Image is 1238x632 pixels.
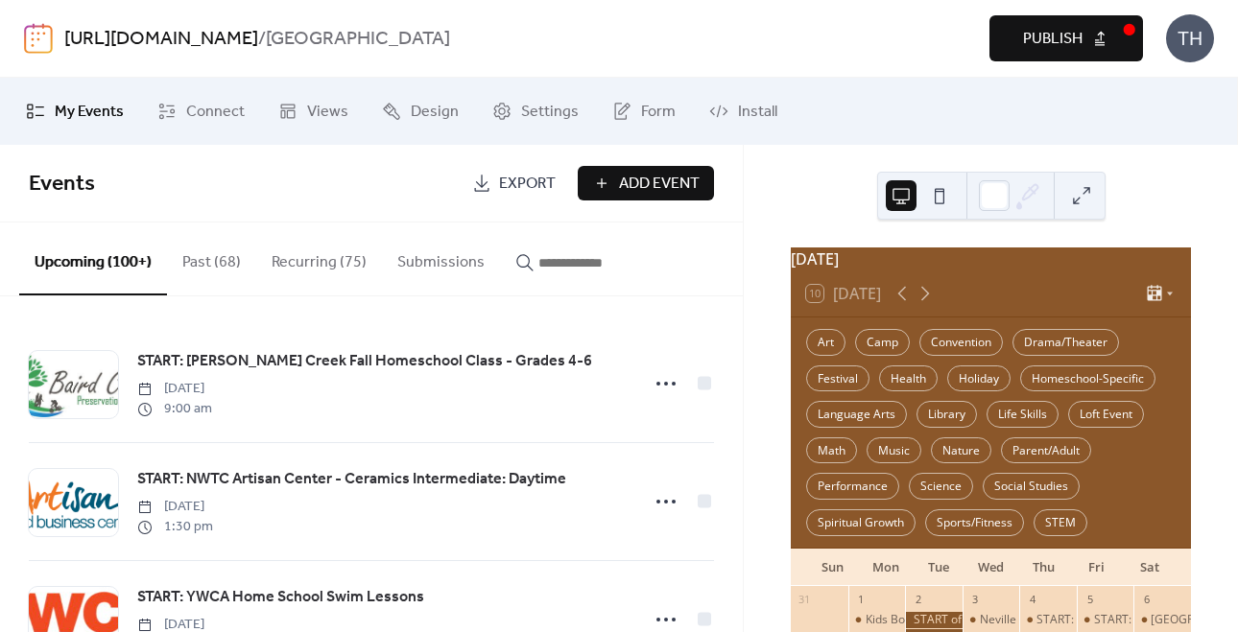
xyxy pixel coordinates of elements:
[1025,592,1039,606] div: 4
[806,473,899,500] div: Performance
[1166,14,1214,62] div: TH
[137,350,592,373] span: START: [PERSON_NAME] Creek Fall Homeschool Class - Grades 4-6
[137,585,424,610] a: START: YWCA Home School Swim Lessons
[931,437,991,464] div: Nature
[1001,437,1091,464] div: Parent/Adult
[859,549,912,587] div: Mon
[19,222,167,295] button: Upcoming (100+)
[478,85,593,137] a: Settings
[411,101,459,124] span: Design
[266,21,450,58] b: [GEOGRAPHIC_DATA]
[499,173,556,196] span: Export
[963,612,1020,628] div: Neville Public Museum: Explorer Wednesday
[1123,549,1176,587] div: Sat
[12,85,138,137] a: My Events
[64,21,258,58] a: [URL][DOMAIN_NAME]
[968,592,983,606] div: 3
[641,101,676,124] span: Form
[137,467,566,492] a: START: NWTC Artisan Center - Ceramics Intermediate: Daytime
[867,437,921,464] div: Music
[143,85,259,137] a: Connect
[806,437,857,464] div: Math
[905,612,963,628] div: START of Green Bay YMCA Classes: SEPTEMBER Session
[855,329,910,356] div: Camp
[55,101,124,124] span: My Events
[1070,549,1123,587] div: Fri
[1133,612,1191,628] div: Bridge Point Church: Family Fun Fest
[256,222,382,293] button: Recurring (75)
[368,85,473,137] a: Design
[738,101,777,124] span: Install
[1012,329,1119,356] div: Drama/Theater
[1019,612,1077,628] div: START: Green Bay YMCA Homeschool LEGO Engineering Lab
[848,612,906,628] div: Kids Bowl Free: Buzz Social
[521,101,579,124] span: Settings
[912,549,964,587] div: Tue
[1020,365,1155,392] div: Homeschool-Specific
[598,85,690,137] a: Form
[264,85,363,137] a: Views
[137,349,592,374] a: START: [PERSON_NAME] Creek Fall Homeschool Class - Grades 4-6
[137,399,212,419] span: 9:00 am
[186,101,245,124] span: Connect
[24,23,53,54] img: logo
[1068,401,1144,428] div: Loft Event
[989,15,1143,61] button: Publish
[382,222,500,293] button: Submissions
[964,549,1017,587] div: Wed
[1017,549,1070,587] div: Thu
[578,166,714,200] button: Add Event
[866,612,1010,628] div: Kids Bowl Free: Buzz Social
[137,468,566,491] span: START: NWTC Artisan Center - Ceramics Intermediate: Daytime
[911,592,925,606] div: 2
[797,592,811,606] div: 31
[909,473,973,500] div: Science
[458,166,570,200] a: Export
[137,586,424,609] span: START: YWCA Home School Swim Lessons
[307,101,348,124] span: Views
[806,329,845,356] div: Art
[1034,509,1087,536] div: STEM
[258,21,266,58] b: /
[925,509,1024,536] div: Sports/Fitness
[854,592,869,606] div: 1
[947,365,1011,392] div: Holiday
[1083,592,1097,606] div: 5
[806,509,916,536] div: Spiritual Growth
[983,473,1080,500] div: Social Studies
[806,549,859,587] div: Sun
[695,85,792,137] a: Install
[619,173,700,196] span: Add Event
[137,497,213,517] span: [DATE]
[987,401,1059,428] div: Life Skills
[791,247,1191,270] div: [DATE]
[879,365,938,392] div: Health
[167,222,256,293] button: Past (68)
[917,401,977,428] div: Library
[980,612,1192,628] div: Neville Public Museum: Explorer [DATE]
[137,379,212,399] span: [DATE]
[806,401,907,428] div: Language Arts
[919,329,1003,356] div: Convention
[806,365,869,392] div: Festival
[1023,28,1083,51] span: Publish
[1077,612,1134,628] div: START: Hands on Deck - SLOYD
[29,163,95,205] span: Events
[137,517,213,537] span: 1:30 pm
[1139,592,1154,606] div: 6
